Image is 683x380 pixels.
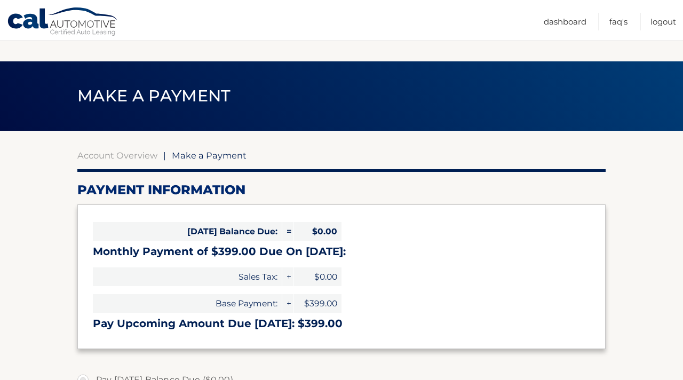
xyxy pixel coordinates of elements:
[93,222,282,241] span: [DATE] Balance Due:
[172,150,247,161] span: Make a Payment
[282,294,293,313] span: +
[282,222,293,241] span: =
[93,267,282,286] span: Sales Tax:
[77,86,231,106] span: Make a Payment
[544,13,586,30] a: Dashboard
[93,245,590,258] h3: Monthly Payment of $399.00 Due On [DATE]:
[293,294,341,313] span: $399.00
[93,317,590,330] h3: Pay Upcoming Amount Due [DATE]: $399.00
[93,294,282,313] span: Base Payment:
[650,13,676,30] a: Logout
[7,7,119,38] a: Cal Automotive
[77,182,606,198] h2: Payment Information
[163,150,166,161] span: |
[293,267,341,286] span: $0.00
[293,222,341,241] span: $0.00
[609,13,628,30] a: FAQ's
[77,150,157,161] a: Account Overview
[282,267,293,286] span: +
